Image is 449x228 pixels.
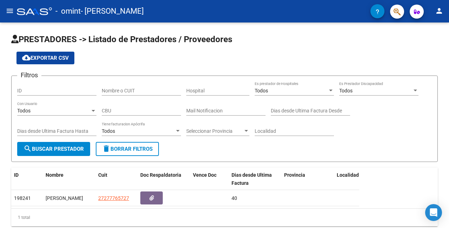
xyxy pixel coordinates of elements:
button: Buscar Prestador [17,142,90,156]
span: Doc Respaldatoria [140,172,181,178]
div: 1 total [11,209,438,226]
div: Open Intercom Messenger [425,204,442,221]
span: Localidad [337,172,359,178]
span: Borrar Filtros [102,146,153,152]
span: Todos [339,88,353,93]
datatable-header-cell: Provincia [281,168,334,191]
span: 27277765727 [98,195,129,201]
span: - [PERSON_NAME] [81,4,144,19]
div: [PERSON_NAME] [46,194,93,202]
span: PRESTADORES -> Listado de Prestadores / Proveedores [11,34,232,44]
h3: Filtros [17,70,41,80]
span: 198241 [14,195,31,201]
mat-icon: cloud_download [22,53,31,62]
datatable-header-cell: Localidad [334,168,387,191]
span: Cuit [98,172,107,178]
span: Dias desde Ultima Factura [232,172,272,186]
mat-icon: delete [102,144,110,153]
span: Todos [255,88,268,93]
mat-icon: search [24,144,32,153]
datatable-header-cell: Doc Respaldatoria [138,168,190,191]
span: Exportar CSV [22,55,69,61]
span: Vence Doc [193,172,216,178]
datatable-header-cell: ID [11,168,43,191]
datatable-header-cell: Vence Doc [190,168,229,191]
span: 40 [232,195,237,201]
span: - omint [55,4,81,19]
span: Nombre [46,172,63,178]
mat-icon: person [435,7,443,15]
button: Exportar CSV [16,52,74,64]
mat-icon: menu [6,7,14,15]
span: Seleccionar Provincia [186,128,243,134]
span: Todos [102,128,115,134]
button: Borrar Filtros [96,142,159,156]
span: Provincia [284,172,305,178]
span: Buscar Prestador [24,146,84,152]
datatable-header-cell: Nombre [43,168,95,191]
span: Todos [17,108,31,113]
datatable-header-cell: Cuit [95,168,138,191]
span: ID [14,172,19,178]
datatable-header-cell: Dias desde Ultima Factura [229,168,281,191]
